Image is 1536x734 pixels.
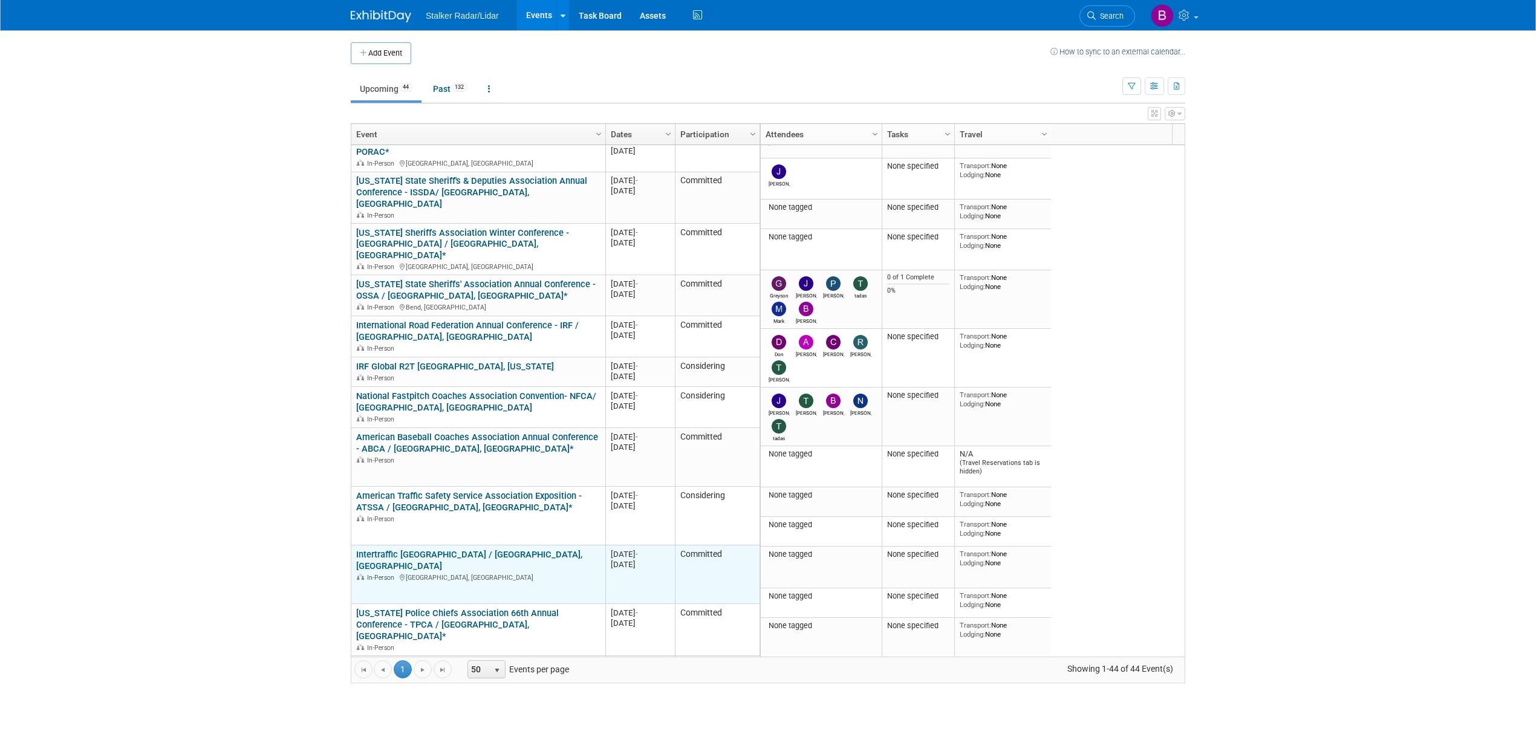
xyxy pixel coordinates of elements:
[960,282,985,291] span: Lodging:
[367,644,398,652] span: In-Person
[772,276,786,291] img: Greyson Jenista
[356,391,596,413] a: National Fastpitch Coaches Association Convention- NFCA/ [GEOGRAPHIC_DATA], [GEOGRAPHIC_DATA]
[354,660,373,678] a: Go to the first page
[960,203,1047,220] div: None None
[766,449,877,459] div: None tagged
[356,175,587,209] a: [US_STATE] State Sheriff's & Deputies Association Annual Conference - ISSDA/ [GEOGRAPHIC_DATA], [...
[675,387,760,428] td: Considering
[367,374,398,382] span: In-Person
[424,77,477,100] a: Past132
[799,276,813,291] img: John Kestel
[367,456,398,464] span: In-Person
[766,520,877,530] div: None tagged
[772,302,786,316] img: Mark LaChapelle
[887,449,950,459] div: None specified
[662,124,675,142] a: Column Settings
[351,10,411,22] img: ExhibitDay
[367,263,398,271] span: In-Person
[769,349,790,357] div: Don Horen
[356,608,559,641] a: [US_STATE] Police Chiefs Association 66th Annual Conference - TPCA / [GEOGRAPHIC_DATA], [GEOGRAPH...
[796,291,817,299] div: John Kestel
[611,227,669,238] div: [DATE]
[356,279,596,301] a: [US_STATE] State Sheriffs' Association Annual Conference - OSSA / [GEOGRAPHIC_DATA], [GEOGRAPHIC_...
[772,419,786,434] img: tadas eikinas
[356,432,598,454] a: American Baseball Coaches Association Annual Conference - ABCA / [GEOGRAPHIC_DATA], [GEOGRAPHIC_D...
[611,432,669,442] div: [DATE]
[796,316,817,324] div: Brooke Journet
[960,161,1047,179] div: None None
[611,124,667,145] a: Dates
[960,499,985,508] span: Lodging:
[850,408,871,416] div: Neville Warmink
[611,401,669,411] div: [DATE]
[451,83,467,92] span: 132
[636,176,638,185] span: -
[680,124,752,145] a: Participation
[799,335,813,349] img: Andrew Davis
[356,302,600,312] div: Bend, [GEOGRAPHIC_DATA]
[357,345,364,351] img: In-Person Event
[611,501,669,511] div: [DATE]
[769,408,790,416] div: John Kestel
[1096,11,1124,21] span: Search
[492,666,502,675] span: select
[357,374,364,380] img: In-Person Event
[636,320,638,330] span: -
[367,304,398,311] span: In-Person
[826,276,841,291] img: Paul Hataway
[960,273,991,282] span: Transport:
[960,400,985,408] span: Lodging:
[418,665,428,675] span: Go to the next page
[357,415,364,421] img: In-Person Event
[636,362,638,371] span: -
[960,161,991,170] span: Transport:
[960,559,985,567] span: Lodging:
[1056,660,1185,677] span: Showing 1-44 of 44 Event(s)
[850,349,871,357] div: Robert Mele
[960,591,991,600] span: Transport:
[799,302,813,316] img: Brooke Journet
[766,124,874,145] a: Attendees
[675,132,760,172] td: Committed
[960,550,991,558] span: Transport:
[853,276,868,291] img: tadas eikinas
[766,591,877,601] div: None tagged
[593,124,606,142] a: Column Settings
[367,415,398,423] span: In-Person
[772,164,786,179] img: John Kestel
[772,394,786,408] img: John Kestel
[394,660,412,678] span: 1
[960,600,985,609] span: Lodging:
[796,408,817,416] div: Tommy Yates
[1079,5,1135,27] a: Search
[367,345,398,352] span: In-Person
[772,335,786,349] img: Don Horen
[367,515,398,523] span: In-Person
[960,332,991,340] span: Transport:
[434,660,452,678] a: Go to the last page
[414,660,432,678] a: Go to the next page
[960,621,991,629] span: Transport:
[887,391,950,400] div: None specified
[636,491,638,500] span: -
[960,490,991,499] span: Transport:
[960,273,1047,291] div: None None
[769,434,790,441] div: tadas eikinas
[663,129,673,139] span: Column Settings
[399,83,412,92] span: 44
[769,291,790,299] div: Greyson Jenista
[611,146,669,156] div: [DATE]
[356,227,569,261] a: [US_STATE] Sheriffs Association Winter Conference - [GEOGRAPHIC_DATA] / [GEOGRAPHIC_DATA], [GEOGR...
[611,330,669,340] div: [DATE]
[769,179,790,187] div: John Kestel
[887,550,950,559] div: None specified
[960,621,1047,638] div: None None
[357,515,364,521] img: In-Person Event
[367,574,398,582] span: In-Person
[853,335,868,349] img: Robert Mele
[675,275,760,316] td: Committed
[960,391,991,399] span: Transport:
[887,273,950,282] div: 0 of 1 Complete
[636,279,638,288] span: -
[766,232,877,242] div: None tagged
